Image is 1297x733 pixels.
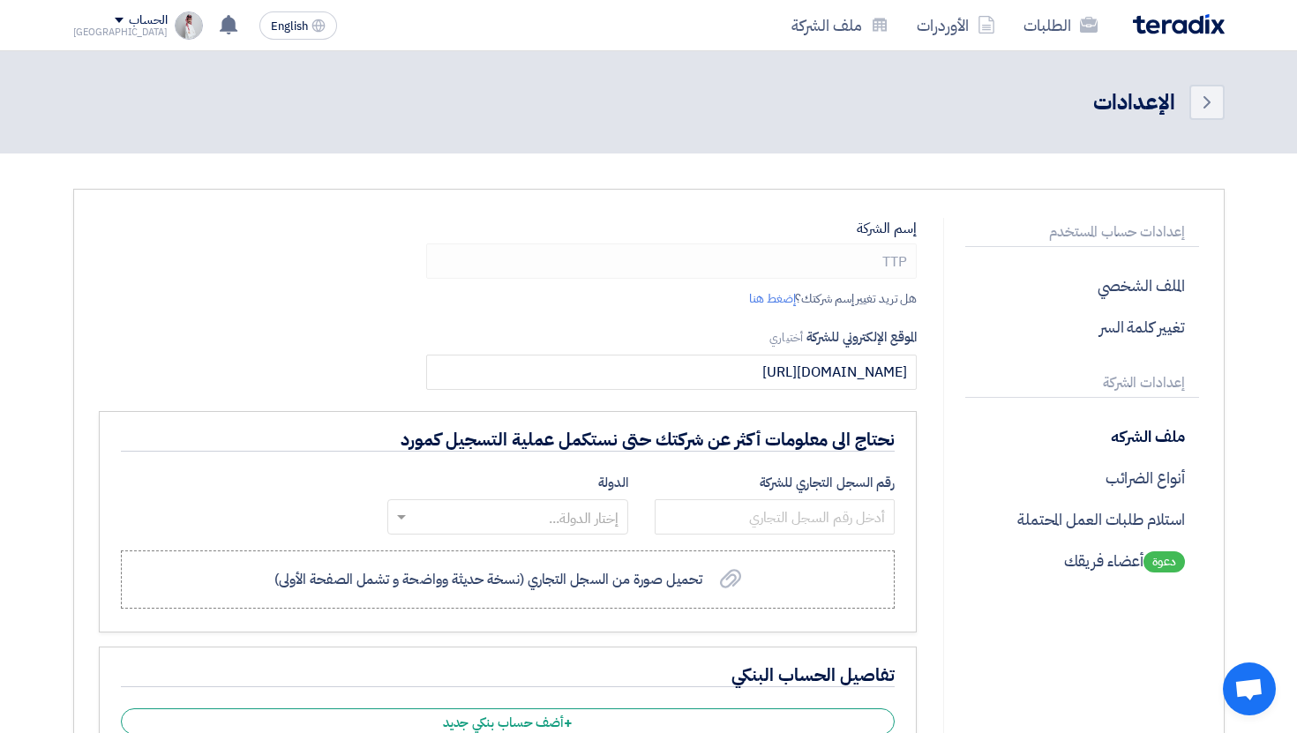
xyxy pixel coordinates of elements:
span: دعوة [1143,551,1185,572]
a: إضغط هنا [749,289,795,308]
div: الحساب [129,13,167,28]
div: [GEOGRAPHIC_DATA] [73,27,168,37]
a: الأوردرات [903,4,1009,46]
p: أنواع الضرائب [965,457,1198,498]
label: إسم الشركة [857,218,917,239]
span: تحميل صورة من السجل التجاري (نسخة حديثة وواضحة و تشمل الصفحة الأولى) [274,569,702,590]
p: استلام طلبات العمل المحتملة [965,498,1198,540]
a: ملف الشركة [777,4,903,46]
h4: نحتاج الى معلومات أكثر عن شركتك حتى نستكمل عملية التسجيل كمورد [121,428,896,452]
button: English [259,11,337,40]
input: الموقع الإلكتروني للشركة [426,355,918,390]
h4: تفاصيل الحساب البنكي [121,663,896,687]
label: الدولة [387,473,628,493]
span: English [271,20,308,33]
p: الملف الشخصي [965,265,1198,306]
input: أدخل رقم السجل التجاري [655,499,896,535]
span: أختياري [769,329,803,346]
label: الموقع الإلكتروني للشركة [426,327,918,348]
img: Teradix logo [1133,14,1225,34]
p: تغيير كلمة السر [965,306,1198,348]
label: رقم السجل التجاري للشركة [655,473,896,493]
p: إعدادات حساب المستخدم [965,218,1198,247]
a: الطلبات [1009,4,1112,46]
p: إعدادات الشركة [965,369,1198,398]
p: أعضاء فريقك [965,540,1198,581]
p: ملف الشركه [965,415,1198,457]
img: BDDAEEFDDACDAEA_1756647670177.jpeg [175,11,203,40]
div: دردشة مفتوحة [1223,662,1276,715]
div: هل تريد تغيير إسم شركتك؟ [426,289,918,308]
div: الإعدادات [1093,86,1174,118]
